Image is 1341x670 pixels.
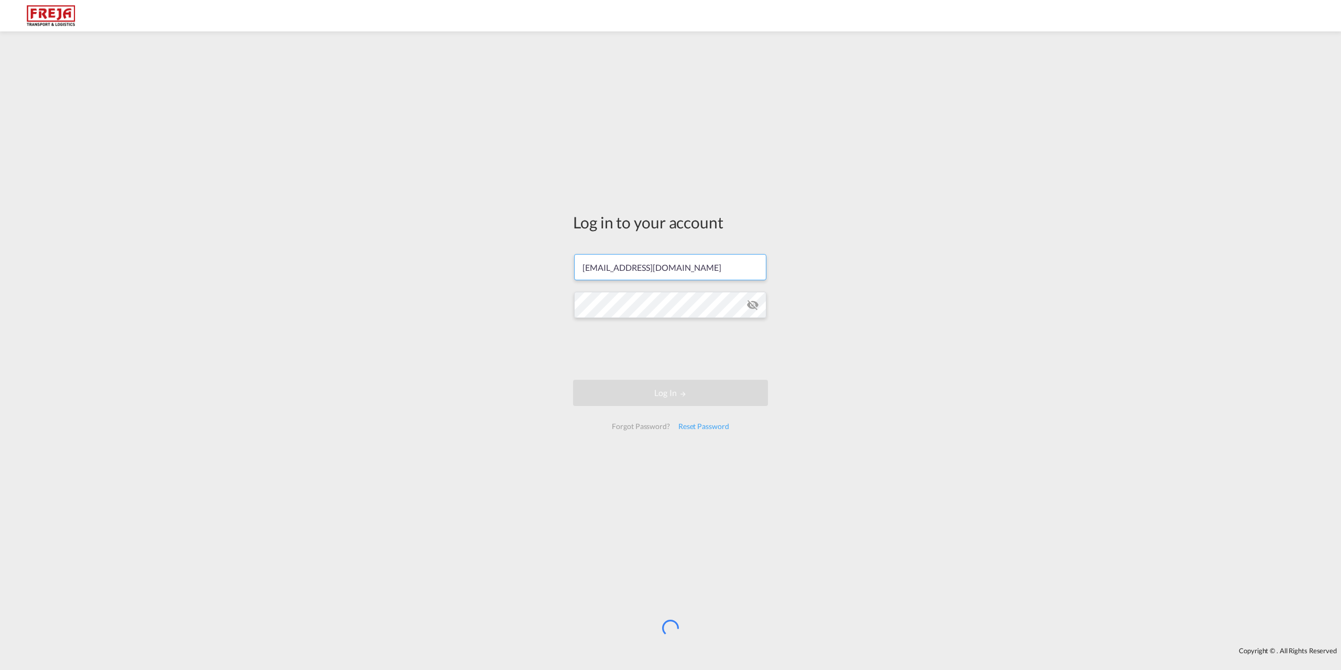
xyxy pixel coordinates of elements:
div: Reset Password [674,417,733,436]
div: Forgot Password? [608,417,674,436]
input: Enter email/phone number [574,254,766,280]
md-icon: icon-eye-off [746,299,759,311]
iframe: reCAPTCHA [591,328,750,369]
div: Log in to your account [573,211,768,233]
button: LOGIN [573,380,768,406]
img: 586607c025bf11f083711d99603023e7.png [16,4,86,28]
